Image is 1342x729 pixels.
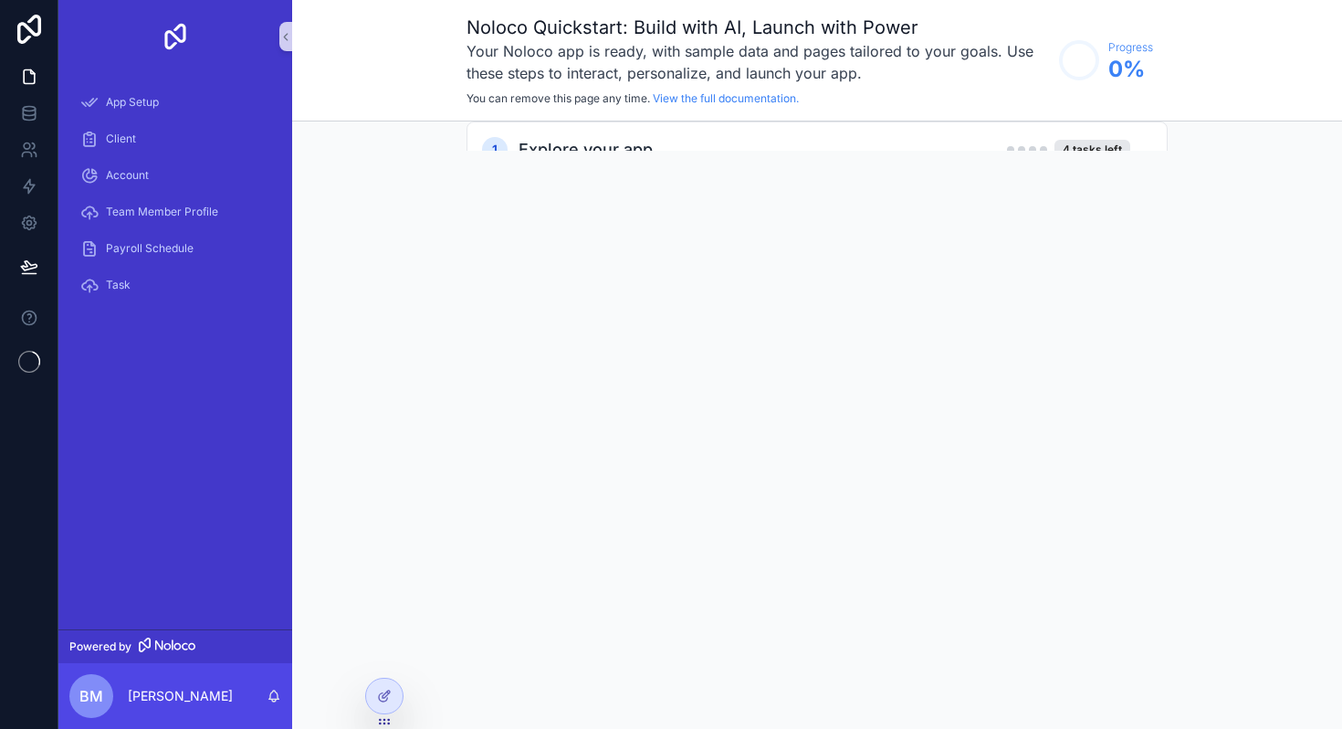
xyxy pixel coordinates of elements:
[467,15,1050,40] h1: Noloco Quickstart: Build with AI, Launch with Power
[106,132,136,146] span: Client
[106,168,149,183] span: Account
[106,95,159,110] span: App Setup
[58,73,292,325] div: scrollable content
[106,205,218,219] span: Team Member Profile
[128,687,233,705] p: [PERSON_NAME]
[69,159,281,192] a: Account
[467,91,650,105] span: You can remove this page any time.
[58,629,292,663] a: Powered by
[106,278,131,292] span: Task
[1108,40,1153,55] span: Progress
[1108,55,1153,84] span: 0 %
[69,639,131,654] span: Powered by
[161,22,190,51] img: App logo
[79,685,103,707] span: Bm
[653,91,799,105] a: View the full documentation.
[69,86,281,119] a: App Setup
[69,269,281,301] a: Task
[69,122,281,155] a: Client
[467,40,1050,84] h3: Your Noloco app is ready, with sample data and pages tailored to your goals. Use these steps to i...
[106,241,194,256] span: Payroll Schedule
[69,195,281,228] a: Team Member Profile
[69,232,281,265] a: Payroll Schedule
